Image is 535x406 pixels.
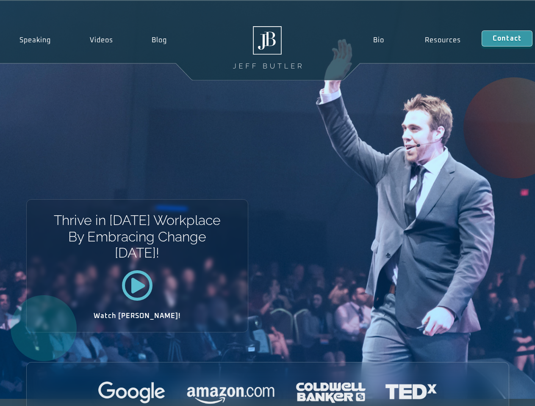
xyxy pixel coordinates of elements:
h2: Watch [PERSON_NAME]! [56,313,218,319]
a: Contact [482,30,532,47]
h1: Thrive in [DATE] Workplace By Embracing Change [DATE]! [53,212,221,261]
nav: Menu [352,30,481,50]
a: Videos [70,30,133,50]
a: Bio [352,30,405,50]
a: Resources [405,30,482,50]
a: Blog [132,30,186,50]
span: Contact [493,35,521,42]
